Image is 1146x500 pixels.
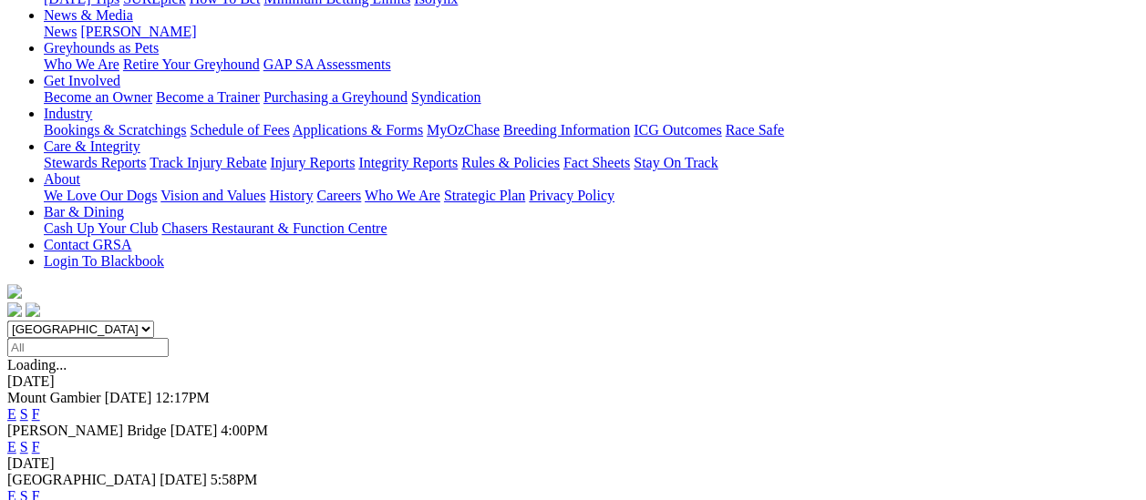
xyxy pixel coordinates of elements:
img: logo-grsa-white.png [7,284,22,299]
a: Cash Up Your Club [44,220,158,236]
span: [DATE] [170,423,218,438]
a: Bookings & Scratchings [44,122,186,138]
div: [DATE] [7,373,1139,390]
a: Contact GRSA [44,237,131,252]
a: F [32,439,40,454]
div: [DATE] [7,455,1139,472]
a: Applications & Forms [293,122,423,138]
span: Mount Gambier [7,390,101,405]
img: twitter.svg [26,302,40,317]
a: Bar & Dining [44,204,124,219]
a: Rules & Policies [461,155,560,170]
a: E [7,439,16,454]
div: News & Media [44,24,1139,40]
a: Purchasing a Greyhound [263,89,408,105]
img: facebook.svg [7,302,22,317]
div: Greyhounds as Pets [44,56,1139,73]
a: Syndication [411,89,480,105]
a: Integrity Reports [358,155,458,170]
a: Careers [316,188,361,203]
div: Care & Integrity [44,155,1139,171]
span: 5:58PM [211,472,258,487]
span: [PERSON_NAME] Bridge [7,423,167,438]
a: Industry [44,106,92,121]
span: 4:00PM [221,423,268,438]
a: Track Injury Rebate [150,155,266,170]
a: Schedule of Fees [190,122,289,138]
a: S [20,439,28,454]
a: MyOzChase [427,122,500,138]
a: Race Safe [725,122,783,138]
a: Who We Are [44,56,119,72]
div: About [44,188,1139,204]
a: Privacy Policy [529,188,614,203]
a: Retire Your Greyhound [123,56,260,72]
div: Get Involved [44,89,1139,106]
a: We Love Our Dogs [44,188,157,203]
span: [GEOGRAPHIC_DATA] [7,472,156,487]
span: 12:17PM [155,390,210,405]
span: [DATE] [160,472,207,487]
a: Who We Are [365,188,440,203]
a: [PERSON_NAME] [80,24,196,39]
a: Breeding Information [503,122,630,138]
a: Login To Blackbook [44,253,164,269]
span: [DATE] [105,390,152,405]
a: E [7,406,16,422]
span: Loading... [7,357,67,372]
a: Get Involved [44,73,120,88]
div: Industry [44,122,1139,138]
a: Become an Owner [44,89,152,105]
input: Select date [7,338,169,357]
a: Stay On Track [634,155,718,170]
a: Fact Sheets [563,155,630,170]
a: Chasers Restaurant & Function Centre [161,220,387,236]
a: GAP SA Assessments [263,56,391,72]
div: Bar & Dining [44,220,1139,237]
a: News [44,24,77,39]
a: S [20,406,28,422]
a: History [269,188,313,203]
a: News & Media [44,7,133,23]
a: F [32,406,40,422]
a: Strategic Plan [444,188,525,203]
a: About [44,171,80,187]
a: Become a Trainer [156,89,260,105]
a: Injury Reports [270,155,355,170]
a: Vision and Values [160,188,265,203]
a: Care & Integrity [44,138,140,154]
a: ICG Outcomes [634,122,721,138]
a: Greyhounds as Pets [44,40,159,56]
a: Stewards Reports [44,155,146,170]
